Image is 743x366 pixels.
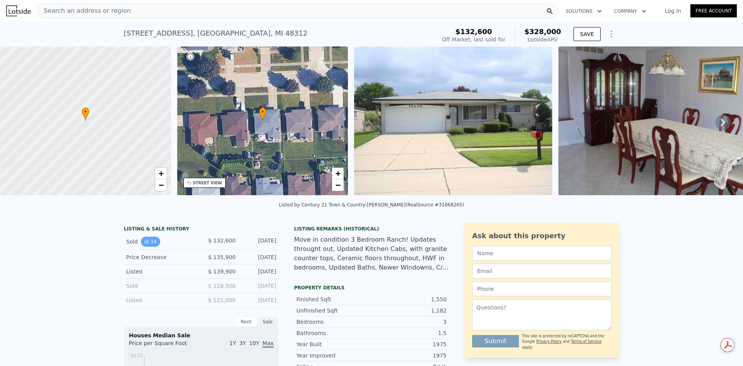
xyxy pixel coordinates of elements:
[129,332,274,339] div: Houses Median Sale
[296,329,371,337] div: Bathrooms
[82,107,89,121] div: •
[371,296,447,303] div: 1,550
[126,282,195,290] div: Sold
[6,5,31,16] img: Lotside
[472,282,611,296] input: Phone
[259,107,267,121] div: •
[208,268,236,275] span: $ 139,900
[242,282,276,290] div: [DATE]
[571,339,601,344] a: Terms of Service
[472,246,611,261] input: Name
[296,307,371,314] div: Unfinished Sqft
[193,180,222,186] div: STREET VIEW
[296,318,371,326] div: Bedrooms
[259,108,267,115] span: •
[522,333,611,350] div: This site is protected by reCAPTCHA and the Google and apply.
[608,4,652,18] button: Company
[262,340,274,348] span: Max
[294,235,449,272] div: Move in condition 3 Bedroom Ranch! Updates throught out, Updated Kitchen Cabs, with granite count...
[296,340,371,348] div: Year Built
[130,353,142,358] tspan: $173
[336,180,341,190] span: −
[690,4,737,17] a: Free Account
[158,168,163,178] span: +
[239,340,246,346] span: 3Y
[208,283,236,289] span: $ 118,500
[296,296,371,303] div: Finished Sqft
[208,254,236,260] span: $ 135,900
[208,297,236,303] span: $ 121,000
[242,296,276,304] div: [DATE]
[455,27,492,36] span: $132,600
[371,340,447,348] div: 1975
[235,317,257,327] div: Rent
[560,4,608,18] button: Solutions
[472,230,611,241] div: Ask about this property
[155,168,167,179] a: Zoom in
[371,307,447,314] div: 1,182
[229,340,236,346] span: 1Y
[126,268,195,275] div: Listed
[332,168,344,179] a: Zoom in
[332,179,344,191] a: Zoom out
[294,226,449,232] div: Listing Remarks (Historical)
[242,237,276,247] div: [DATE]
[656,7,690,15] a: Log In
[124,226,279,234] div: LISTING & SALE HISTORY
[536,339,562,344] a: Privacy Policy
[158,180,163,190] span: −
[279,202,464,208] div: Listed by Century 21 Town & Country-[PERSON_NAME] (RealSource #31068265)
[296,352,371,359] div: Year Improved
[371,329,447,337] div: 1.5
[574,27,601,41] button: SAVE
[472,335,519,347] button: Submit
[141,237,160,247] button: View historical data
[524,36,561,43] div: Lotside ARV
[371,352,447,359] div: 1975
[354,46,552,195] img: Sale: 168774737 Parcel: 55231973
[126,253,195,261] div: Price Decrease
[126,296,195,304] div: Listed
[249,340,259,346] span: 10Y
[472,264,611,278] input: Email
[124,28,307,39] div: [STREET_ADDRESS] , [GEOGRAPHIC_DATA] , MI 48312
[126,237,195,247] div: Sold
[208,237,236,244] span: $ 132,600
[242,268,276,275] div: [DATE]
[38,6,131,15] span: Search an address or region
[155,179,167,191] a: Zoom out
[442,36,505,43] div: Off Market, last sold for
[371,318,447,326] div: 3
[82,108,89,115] span: •
[336,168,341,178] span: +
[257,317,279,327] div: Sale
[242,253,276,261] div: [DATE]
[294,285,449,291] div: Property details
[129,339,201,352] div: Price per Square Foot
[604,26,619,42] button: Show Options
[524,27,561,36] span: $328,000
